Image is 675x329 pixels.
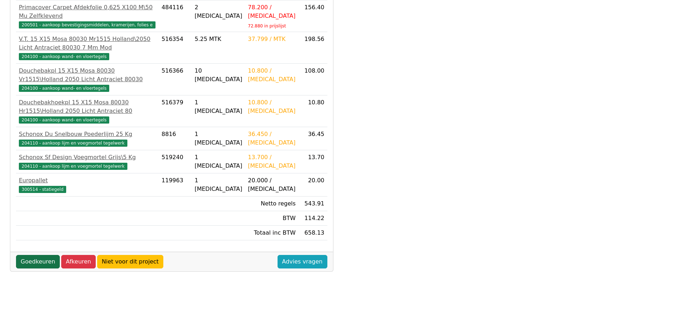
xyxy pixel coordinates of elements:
a: Afkeuren [61,255,96,268]
div: 78.200 / [MEDICAL_DATA] [248,3,296,20]
a: Douchebakpl 15 X15 Mosa 80030 Vr1515\Holland 2050 Licht Antraciet 80030204100 - aankoop wand- en ... [19,67,156,92]
td: 108.00 [299,64,327,95]
a: Primacover Carpet Afdekfolie 0,625 X100 M\50 Mu Zelfklevend200501 - aankoop bevestigingsmiddelen,... [19,3,156,29]
div: 20.000 / [MEDICAL_DATA] [248,176,296,193]
span: 300514 - statiegeld [19,186,66,193]
div: 1 [MEDICAL_DATA] [195,176,242,193]
td: 20.00 [299,173,327,197]
td: 516354 [159,32,192,64]
td: 516366 [159,64,192,95]
span: 204100 - aankoop wand- en vloertegels [19,116,109,124]
td: 114.22 [299,211,327,226]
div: Douchebakhoekpl 15 X15 Mosa 80030 Hr1515\Holland 2050 Licht Antraciet 80 [19,98,156,115]
a: Goedkeuren [16,255,60,268]
td: 36.45 [299,127,327,150]
div: 10.800 / [MEDICAL_DATA] [248,98,296,115]
a: Advies vragen [278,255,327,268]
div: 10.800 / [MEDICAL_DATA] [248,67,296,84]
span: 200501 - aankoop bevestigingsmiddelen, kramerijen, folies e [19,21,155,28]
div: 37.799 / MTK [248,35,296,43]
a: V.T. 15 X15 Mosa 80030 Mr1515 Holland\2050 Licht Antraciet 80030 7 Mm Mod204100 - aankoop wand- e... [19,35,156,61]
a: Schonox Sf Design Voegmortel Grijs\5 Kg204110 - aankoop lijm en voegmortel tegelwerk [19,153,156,170]
td: 8816 [159,127,192,150]
td: 658.13 [299,226,327,240]
td: 519240 [159,150,192,173]
div: 10 [MEDICAL_DATA] [195,67,242,84]
td: 156.40 [299,0,327,32]
a: Douchebakhoekpl 15 X15 Mosa 80030 Hr1515\Holland 2050 Licht Antraciet 80204100 - aankoop wand- en... [19,98,156,124]
div: V.T. 15 X15 Mosa 80030 Mr1515 Holland\2050 Licht Antraciet 80030 7 Mm Mod [19,35,156,52]
div: 36.450 / [MEDICAL_DATA] [248,130,296,147]
td: 10.80 [299,95,327,127]
div: Schonox Sf Design Voegmortel Grijs\5 Kg [19,153,156,162]
div: Douchebakpl 15 X15 Mosa 80030 Vr1515\Holland 2050 Licht Antraciet 80030 [19,67,156,84]
td: 484116 [159,0,192,32]
td: 516379 [159,95,192,127]
td: 198.56 [299,32,327,64]
div: Schonox Du Snelbouw Poederlijm 25 Kg [19,130,156,139]
a: Schonox Du Snelbouw Poederlijm 25 Kg204110 - aankoop lijm en voegmortel tegelwerk [19,130,156,147]
div: Europallet [19,176,156,185]
div: 2 [MEDICAL_DATA] [195,3,242,20]
td: Netto regels [245,197,299,211]
div: Primacover Carpet Afdekfolie 0,625 X100 M\50 Mu Zelfklevend [19,3,156,20]
td: BTW [245,211,299,226]
div: 1 [MEDICAL_DATA] [195,153,242,170]
div: 1 [MEDICAL_DATA] [195,98,242,115]
span: 204100 - aankoop wand- en vloertegels [19,85,109,92]
td: 13.70 [299,150,327,173]
span: 204100 - aankoop wand- en vloertegels [19,53,109,60]
a: Europallet300514 - statiegeld [19,176,156,193]
sub: 72.880 in prijslijst [248,23,286,28]
div: 5.25 MTK [195,35,242,43]
div: 1 [MEDICAL_DATA] [195,130,242,147]
span: 204110 - aankoop lijm en voegmortel tegelwerk [19,140,127,147]
span: 204110 - aankoop lijm en voegmortel tegelwerk [19,163,127,170]
td: 543.91 [299,197,327,211]
td: 119963 [159,173,192,197]
a: Niet voor dit project [97,255,163,268]
td: Totaal inc BTW [245,226,299,240]
div: 13.700 / [MEDICAL_DATA] [248,153,296,170]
